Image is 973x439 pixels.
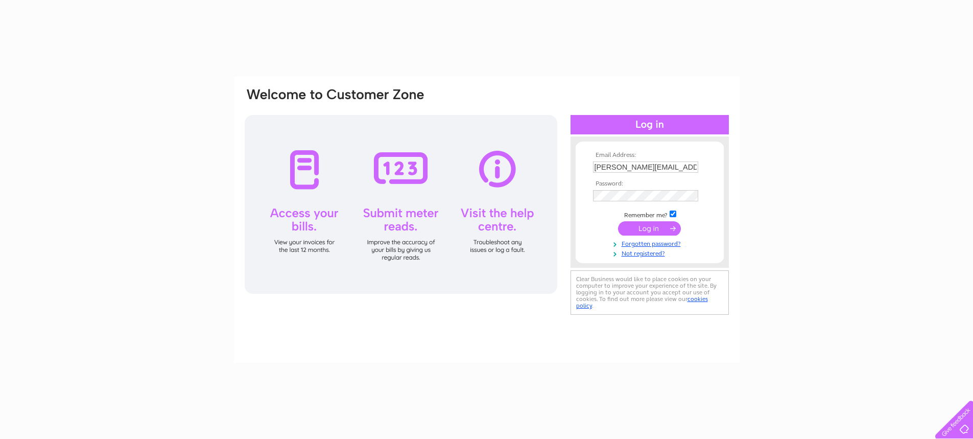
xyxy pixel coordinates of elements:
[618,221,681,236] input: Submit
[590,152,709,159] th: Email Address:
[576,295,708,309] a: cookies policy
[593,248,709,258] a: Not registered?
[590,209,709,219] td: Remember me?
[571,270,729,315] div: Clear Business would like to place cookies on your computer to improve your experience of the sit...
[590,180,709,188] th: Password:
[593,238,709,248] a: Forgotten password?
